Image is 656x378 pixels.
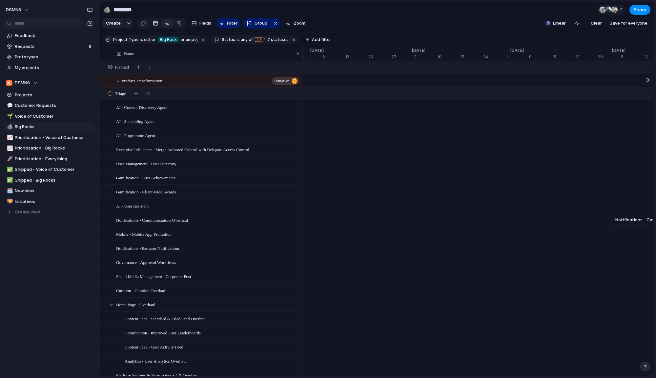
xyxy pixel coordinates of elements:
[116,216,188,224] span: Notifications - Communications Overhaul
[15,198,93,205] span: Initiatives
[322,54,345,60] div: 6
[3,122,95,132] a: 🪨Big Rocks
[15,145,93,151] span: Prioritisation - Big Rocks
[15,177,93,184] span: Shipped - Big Rocks
[116,77,162,84] span: AI Product Transformation
[345,54,368,60] div: 13
[116,103,168,111] span: AI - Content Discovery Agent
[591,20,602,27] span: Clear
[302,35,335,44] button: Add filter
[15,134,93,141] span: Prioritisation - Voice of Customer
[274,76,290,86] span: initiative
[3,197,95,207] a: 🌄Initiatives
[3,207,95,217] button: Create view
[236,37,240,43] span: is
[189,18,214,29] button: Fields
[608,47,629,54] span: [DATE]
[146,90,150,97] span: 25
[6,166,12,173] button: ✅
[621,54,644,60] div: 5
[116,160,176,167] span: User Management - User Directory
[408,47,429,54] span: [DATE]
[160,37,177,43] span: Big Rock
[552,54,575,60] div: 15
[6,156,12,162] button: 🚀
[216,18,240,29] button: Filter
[629,5,650,15] button: Share
[3,175,95,185] a: ✅Shipped - Big Rocks
[3,5,32,15] button: DSMN8
[115,64,129,70] span: Planned
[143,37,156,43] span: either
[7,102,11,109] div: 💬
[140,37,143,43] span: is
[116,188,176,195] span: Gamification - Client-wide Awards
[3,31,95,41] a: Feedback
[483,54,506,60] div: 24
[15,188,93,194] span: New view
[3,63,95,73] a: My projects
[6,134,12,141] button: 📈
[6,7,21,13] span: DSMN8
[15,156,93,162] span: Prioritisation - Everything
[116,174,175,181] span: Gamification - User Achievements
[180,37,198,43] span: or empty
[199,20,211,27] span: Fields
[272,77,299,85] button: initiative
[3,133,95,143] a: 📈Prioritisation - Voice of Customer
[116,202,149,209] span: AI - User Assistant
[125,315,207,322] span: Content Feed - Standard & Tiled Feed Overhaul
[553,20,566,27] span: Linear
[15,65,93,71] span: My projects
[3,143,95,153] a: 📈Prioritisation - Big Rocks
[506,47,528,54] span: [DATE]
[116,146,249,153] span: Executive Influencer - Merge Authored Control with Delegate Access Control
[3,154,95,164] a: 🚀Prioritisation - Everything
[7,187,11,195] div: 🗓️
[156,36,199,43] button: Big Rockor empty
[6,177,12,184] button: ✅
[3,165,95,174] a: ✅Shipped - Voice of Customer
[6,145,12,151] button: 📈
[15,209,40,215] span: Create view
[227,20,237,27] span: Filter
[7,155,11,163] div: 🚀
[125,343,183,350] span: Content Feed - User Activity Feed
[125,357,187,365] span: Analytics - User Analytics Overhaul
[15,113,93,120] span: Voice of Customer
[3,101,95,110] a: 💬Customer Requests
[243,18,271,29] button: Group
[506,54,529,60] div: 1
[255,20,267,27] span: Group
[7,134,11,141] div: 📈
[3,186,95,196] a: 🗓️New view
[6,113,12,120] button: 🌱
[116,258,176,266] span: Governance - Approval Workflows
[149,64,151,70] span: 1
[15,102,93,109] span: Customer Requests
[116,131,155,139] span: AI - Programme Agent
[15,92,93,98] span: Projects
[15,32,93,39] span: Feedback
[89,43,92,50] span: 6
[116,272,191,280] span: Social Media Management - Corporate Post
[116,117,154,125] span: AI - Scheduling Agent
[116,230,172,238] span: Mobile - Mobile App Promotion
[15,166,93,173] span: Shipped - Voice of Customer
[306,47,328,54] span: [DATE]
[3,78,95,88] button: DSMN8
[7,166,11,173] div: ✅
[138,36,157,43] button: iseither
[529,54,552,60] div: 8
[294,20,305,27] span: Zoom
[7,176,11,184] div: ✅
[113,37,138,43] span: Project Type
